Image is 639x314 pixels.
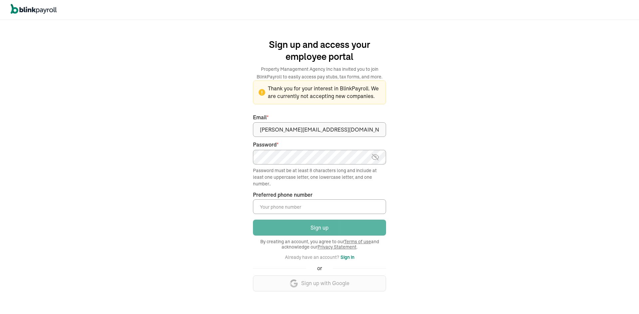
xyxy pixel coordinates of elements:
[253,199,386,214] input: Your phone number
[253,114,386,121] label: Email
[340,253,354,261] button: Sign in
[253,191,313,199] label: Preferred phone number
[253,239,386,250] span: By creating an account, you agree to our and acknowledge our .
[318,244,356,250] a: Privacy Statement
[253,141,386,149] label: Password
[253,167,386,187] div: Password must be at least 8 characters long and include at least one uppercase letter, one lowerc...
[285,254,339,260] span: Already have an account?
[253,122,386,137] input: Your email address
[317,264,322,272] span: or
[253,39,386,62] h1: Sign up and access your employee portal
[371,153,379,161] img: eye
[344,239,371,245] a: Terms of use
[253,220,386,236] button: Sign up
[259,85,380,100] span: Thank you for your interest in BlinkPayroll. We are currently not accepting new companies.
[11,4,57,14] img: logo
[257,66,382,80] span: Property Management Agency Inc has invited you to join BlinkPayroll to easily access pay stubs, t...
